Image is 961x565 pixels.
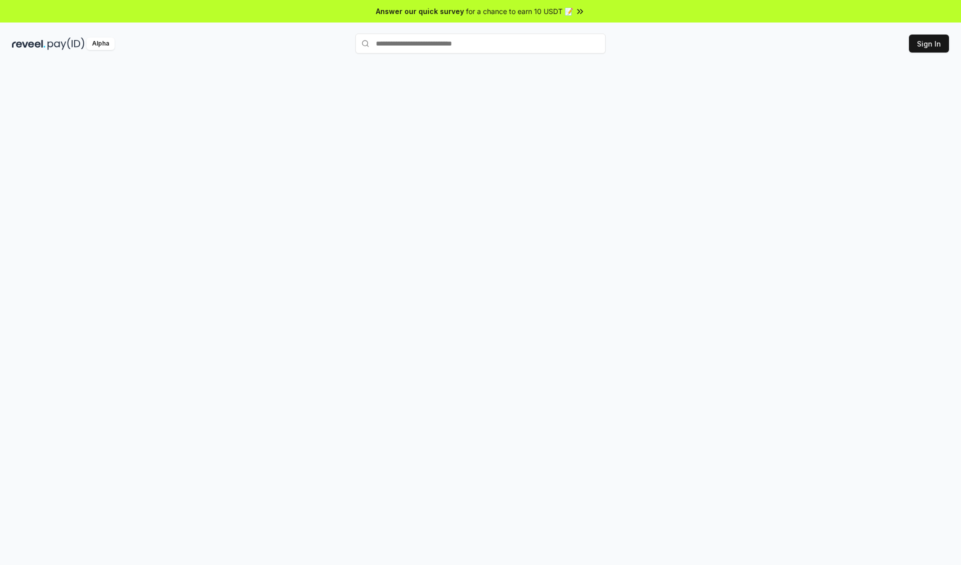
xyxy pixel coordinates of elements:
span: for a chance to earn 10 USDT 📝 [466,6,573,17]
span: Answer our quick survey [376,6,464,17]
img: reveel_dark [12,38,46,50]
div: Alpha [87,38,115,50]
button: Sign In [909,35,949,53]
img: pay_id [48,38,85,50]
